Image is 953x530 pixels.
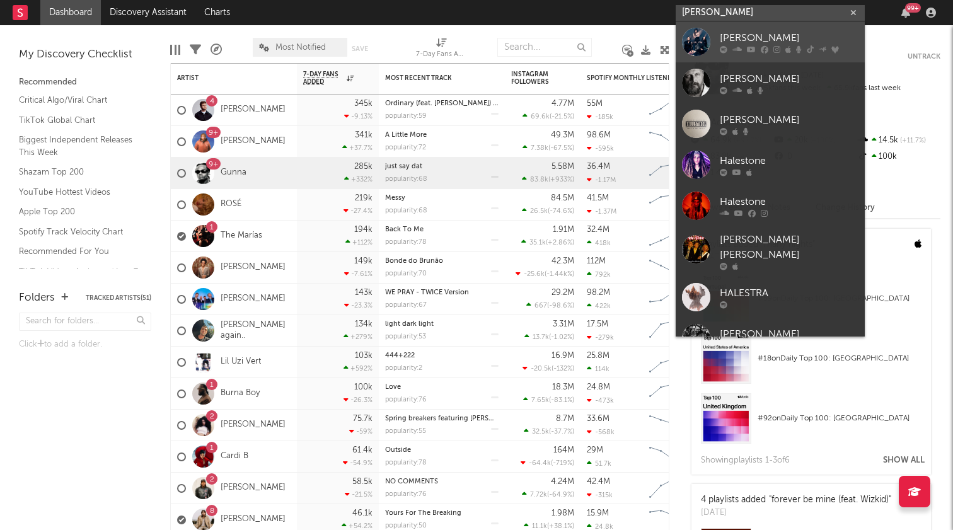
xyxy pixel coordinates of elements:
[552,100,574,108] div: 4.77M
[550,176,572,183] span: +933 %
[644,410,700,441] svg: Chart title
[385,207,427,214] div: popularity: 68
[529,239,546,246] span: 35.1k
[385,270,427,277] div: popularity: 70
[587,383,610,391] div: 24.8M
[19,113,139,127] a: TikTok Global Chart
[385,352,415,359] a: 444+222
[553,446,574,454] div: 164M
[278,72,291,84] button: Filter by Artist
[898,137,926,144] span: +11.7 %
[551,397,572,404] span: -83.1 %
[344,112,373,120] div: -9.13 %
[587,415,609,423] div: 33.6M
[530,176,548,183] span: 83.8k
[86,295,151,301] button: Tracked Artists(51)
[548,239,572,246] span: +2.86 %
[691,333,931,393] a: #18onDaily Top 100: [GEOGRAPHIC_DATA]
[644,95,700,126] svg: Chart title
[644,315,700,347] svg: Chart title
[587,459,611,468] div: 51.7k
[344,270,373,278] div: -7.61 %
[534,302,547,309] span: 667
[385,384,401,391] a: Love
[416,47,466,62] div: 7-Day Fans Added (7-Day Fans Added)
[587,428,615,436] div: -568k
[385,144,426,151] div: popularity: 72
[644,221,700,252] svg: Chart title
[385,415,525,422] a: Spring breakers featuring [PERSON_NAME]
[385,396,427,403] div: popularity: 76
[344,175,373,183] div: +332 %
[523,396,574,404] div: ( )
[644,189,700,221] svg: Chart title
[416,32,466,68] div: 7-Day Fans Added (7-Day Fans Added)
[385,321,499,328] div: light dark light
[720,326,858,342] div: [PERSON_NAME]
[355,320,373,328] div: 134k
[857,132,940,149] div: 14.5k
[221,231,262,241] a: The Marías
[221,388,260,399] a: Burna Boy
[587,491,613,499] div: -315k
[221,514,286,525] a: [PERSON_NAME]
[550,208,572,215] span: -74.6 %
[587,289,610,297] div: 98.2M
[587,257,606,265] div: 112M
[360,72,373,84] button: Filter by 7-Day Fans Added
[19,75,151,90] div: Recommended
[221,483,286,493] a: [PERSON_NAME]
[385,74,480,82] div: Most Recent Track
[385,352,499,359] div: 444+222
[720,30,858,45] div: [PERSON_NAME]
[531,397,549,404] span: 7.65k
[345,490,373,498] div: -21.5 %
[644,252,700,284] svg: Chart title
[587,144,614,153] div: -595k
[511,71,555,86] div: Instagram Followers
[905,3,921,13] div: 99 +
[644,347,700,378] svg: Chart title
[553,320,574,328] div: 3.31M
[385,302,427,309] div: popularity: 67
[275,43,326,52] span: Most Notified
[587,396,614,405] div: -473k
[221,451,248,462] a: Cardi B
[221,105,286,115] a: [PERSON_NAME]
[221,420,286,430] a: [PERSON_NAME]
[524,522,574,530] div: ( )
[758,351,921,366] div: # 18 on Daily Top 100: [GEOGRAPHIC_DATA]
[522,207,574,215] div: ( )
[355,352,373,360] div: 103k
[385,226,424,233] a: Back To Me
[486,72,499,84] button: Filter by Most Recent Track
[587,365,609,373] div: 114k
[529,460,551,467] span: -64.4k
[352,478,373,486] div: 58.5k
[385,258,499,265] div: Bonde do Brunão
[552,352,574,360] div: 16.9M
[587,352,609,360] div: 25.8M
[190,32,201,68] div: Filters
[19,185,139,199] a: YouTube Hottest Videos
[531,113,550,120] span: 69.6k
[523,364,574,372] div: ( )
[354,226,373,234] div: 194k
[497,38,592,57] input: Search...
[644,378,700,410] svg: Chart title
[676,277,865,318] a: HALESTRA
[170,32,180,68] div: Edit Columns
[587,207,616,216] div: -1.37M
[676,226,865,277] a: [PERSON_NAME] [PERSON_NAME]
[354,100,373,108] div: 345k
[901,8,910,18] button: 99+
[549,492,572,498] span: -64.9 %
[644,158,700,189] svg: Chart title
[644,473,700,504] svg: Chart title
[19,225,139,239] a: Spotify Track Velocity Chart
[531,145,548,152] span: 7.38k
[385,100,499,107] div: Ordinary (feat. Luke Combs) - Live from Lollapalooza
[758,411,921,426] div: # 92 on Daily Top 100: [GEOGRAPHIC_DATA]
[385,321,434,328] a: light dark light
[701,507,891,519] div: [DATE]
